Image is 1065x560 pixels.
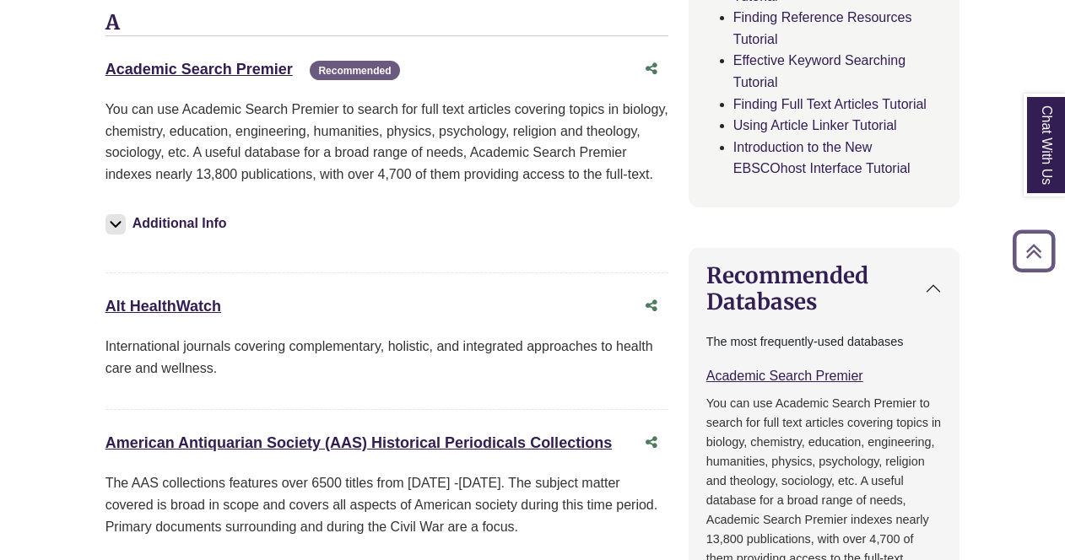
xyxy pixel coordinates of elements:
button: Share this database [635,53,668,85]
a: Academic Search Premier [706,369,863,383]
button: Recommended Databases [689,249,960,328]
a: Finding Full Text Articles Tutorial [733,97,927,111]
button: Share this database [635,427,668,459]
button: Share this database [635,290,668,322]
a: Academic Search Premier [105,61,293,78]
p: International journals covering complementary, holistic, and integrated approaches to health care... [105,336,668,379]
a: American Antiquarian Society (AAS) Historical Periodicals Collections [105,434,613,451]
a: Using Article Linker Tutorial [733,118,897,132]
span: Recommended [310,61,399,80]
button: Additional Info [105,212,232,235]
p: You can use Academic Search Premier to search for full text articles covering topics in biology, ... [105,99,668,185]
h3: A [105,11,668,36]
p: The most frequently-used databases [706,332,943,352]
a: Introduction to the New EBSCOhost Interface Tutorial [733,140,911,176]
a: Alt HealthWatch [105,298,221,315]
p: The AAS collections features over 6500 titles from [DATE] -[DATE]. The subject matter covered is ... [105,472,668,537]
a: Effective Keyword Searching Tutorial [733,53,906,89]
a: Finding Reference Resources Tutorial [733,10,912,46]
a: Back to Top [1007,240,1061,262]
